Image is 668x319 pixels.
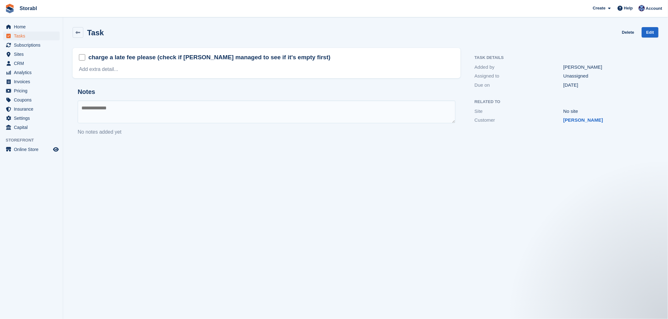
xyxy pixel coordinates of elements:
a: menu [3,105,60,113]
h2: charge a late fee please (check if [PERSON_NAME] managed to see if it's empty first) [88,53,331,61]
a: Delete [622,27,634,38]
h2: Task [87,28,104,37]
a: menu [3,41,60,49]
img: stora-icon-8386f47178a22dfd0bd8f6a31ec36ba5ce8667c1dd55bd0f319d3a0aa187defe.svg [5,4,15,13]
a: menu [3,96,60,104]
span: No notes added yet [78,129,122,135]
a: menu [3,68,60,77]
a: menu [3,114,60,123]
span: Settings [14,114,52,123]
span: Help [624,5,633,11]
span: Analytics [14,68,52,77]
div: No site [564,108,652,115]
a: menu [3,22,60,31]
h2: Related to [474,100,652,104]
span: Home [14,22,52,31]
a: Add extra detail... [79,67,118,72]
span: Account [646,5,662,12]
span: Capital [14,123,52,132]
a: menu [3,77,60,86]
a: menu [3,32,60,40]
a: menu [3,145,60,154]
img: Tegan Ewart [639,5,645,11]
div: Due on [474,82,563,89]
a: menu [3,86,60,95]
span: Tasks [14,32,52,40]
div: Unassigned [564,72,652,80]
div: Site [474,108,563,115]
div: Added by [474,64,563,71]
div: Customer [474,117,563,124]
span: Pricing [14,86,52,95]
span: CRM [14,59,52,68]
span: Sites [14,50,52,59]
h2: Task Details [474,55,652,60]
span: Create [593,5,605,11]
span: Subscriptions [14,41,52,49]
a: Edit [642,27,659,38]
span: Coupons [14,96,52,104]
span: Online Store [14,145,52,154]
a: menu [3,59,60,68]
a: menu [3,123,60,132]
a: Storabl [17,3,39,14]
a: Preview store [52,146,60,153]
div: [PERSON_NAME] [564,64,652,71]
span: Invoices [14,77,52,86]
div: [DATE] [564,82,652,89]
span: Insurance [14,105,52,113]
span: Storefront [6,137,63,143]
a: menu [3,50,60,59]
h2: Notes [78,88,456,96]
div: Assigned to [474,72,563,80]
a: [PERSON_NAME] [564,117,603,123]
